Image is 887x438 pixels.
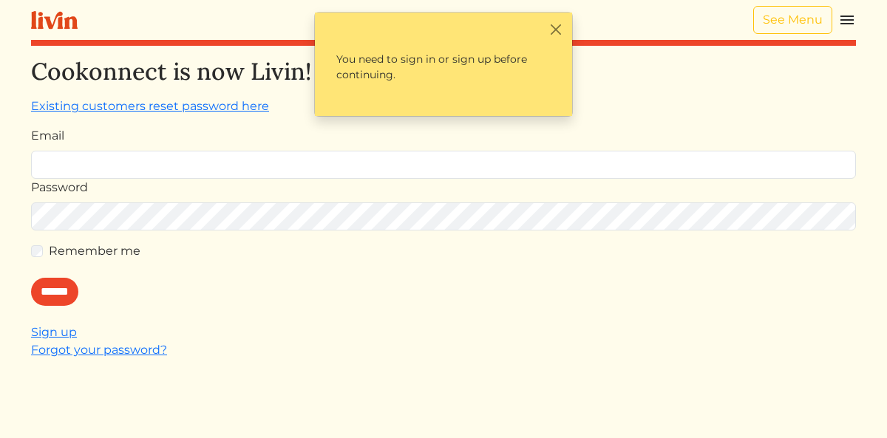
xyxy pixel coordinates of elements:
[49,242,140,260] label: Remember me
[31,325,77,339] a: Sign up
[31,99,269,113] a: Existing customers reset password here
[31,179,88,196] label: Password
[838,11,856,29] img: menu_hamburger-cb6d353cf0ecd9f46ceae1c99ecbeb4a00e71ca567a856bd81f57e9d8c17bb26.svg
[548,21,563,37] button: Close
[31,127,64,145] label: Email
[31,58,856,86] h2: Cookonnect is now Livin!
[31,11,78,30] img: livin-logo-a0d97d1a881af30f6274990eb6222085a2533c92bbd1e4f22c21b4f0d0e3210c.svg
[324,39,563,95] p: You need to sign in or sign up before continuing.
[31,343,167,357] a: Forgot your password?
[753,6,832,34] a: See Menu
